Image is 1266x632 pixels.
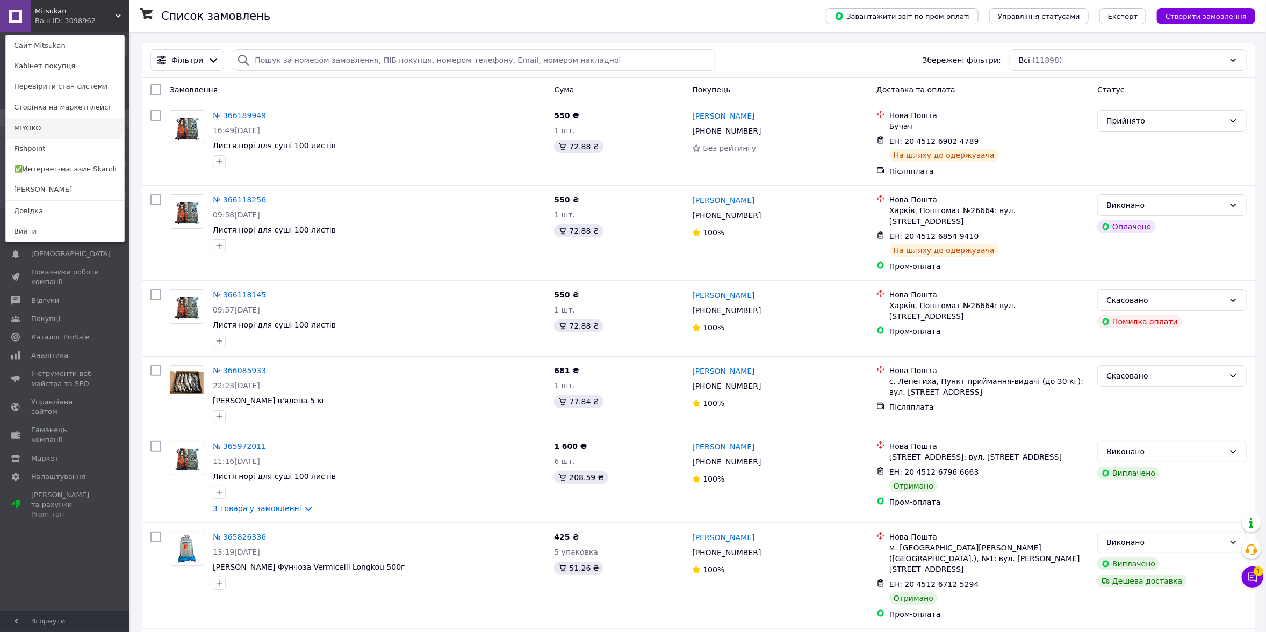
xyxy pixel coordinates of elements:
span: 100% [703,323,724,332]
span: 6 шт. [554,457,575,466]
button: Управління статусами [989,8,1089,24]
a: ✅Интернет-магазин Skandi [6,159,124,179]
a: Фото товару [170,194,204,229]
div: Виплачено [1097,467,1160,480]
div: [PHONE_NUMBER] [690,545,763,560]
span: Покупець [692,85,730,94]
a: Сайт Mitsukan [6,35,124,56]
div: Оплачено [1097,220,1155,233]
a: [PERSON_NAME] [692,195,754,206]
img: Фото товару [175,290,200,323]
div: Нова Пошта [889,194,1089,205]
span: Маркет [31,454,59,463]
a: [PERSON_NAME] [692,290,754,301]
img: Фото товару [175,195,200,228]
img: Фото товару [175,532,200,565]
a: Кабінет покупця [6,56,124,76]
span: 11:16[DATE] [213,457,260,466]
span: 100% [703,399,724,408]
a: MIYOKO [6,118,124,139]
a: № 365972011 [213,442,266,451]
a: Листя норі для суші 100 листів [213,141,336,150]
a: Листя норі для суші 100 листів [213,472,336,481]
div: Виплачено [1097,557,1160,570]
div: Нова Пошта [889,365,1089,376]
span: 1 600 ₴ [554,442,587,451]
a: № 365826336 [213,533,266,541]
span: 681 ₴ [554,366,579,375]
div: Пром-оплата [889,326,1089,337]
div: [PHONE_NUMBER] [690,124,763,139]
span: Налаштування [31,472,86,482]
a: [PERSON_NAME] [692,366,754,376]
div: Нова Пошта [889,289,1089,300]
div: Пром-оплата [889,261,1089,272]
div: [PHONE_NUMBER] [690,454,763,469]
div: Післяплата [889,166,1089,177]
span: Покупці [31,314,60,324]
a: Листя норі для суші 100 листів [213,226,336,234]
div: Ваш ID: 3098962 [35,16,80,26]
div: Пром-оплата [889,609,1089,620]
span: Завантажити звіт по пром-оплаті [835,11,970,21]
a: № 366085933 [213,366,266,375]
span: 09:58[DATE] [213,210,260,219]
div: Післяплата [889,402,1089,412]
div: Харків, Поштомат №26664: вул. [STREET_ADDRESS] [889,205,1089,227]
span: 1 [1254,566,1263,576]
span: ЕН: 20 4512 6902 4789 [889,137,979,146]
div: Бучач [889,121,1089,132]
a: Fishpoint [6,139,124,159]
span: Створити замовлення [1166,12,1247,20]
span: 1 шт. [554,306,575,314]
h1: Список замовлень [161,10,270,23]
a: [PERSON_NAME] в'ялена 5 кг [213,396,326,405]
a: Листя норі для суші 100 листів [213,321,336,329]
span: Каталог ProSale [31,332,89,342]
div: м. [GEOGRAPHIC_DATA][PERSON_NAME] ([GEOGRAPHIC_DATA].), №1: вул. [PERSON_NAME][STREET_ADDRESS] [889,542,1089,575]
a: [PERSON_NAME] Фунчоза Vermicelli Longkou 500г [213,563,405,571]
span: 1 шт. [554,210,575,219]
img: Фото товару [170,371,204,394]
span: ЕН: 20 4512 6712 5294 [889,580,979,589]
span: Без рейтингу [703,144,756,152]
span: [DEMOGRAPHIC_DATA] [31,249,111,259]
span: 550 ₴ [554,290,579,299]
div: [PHONE_NUMBER] [690,379,763,394]
span: Управління сайтом [31,397,99,417]
span: Показники роботи компанії [31,267,99,287]
div: Скасовано [1106,370,1225,382]
button: Експорт [1099,8,1147,24]
div: 208.59 ₴ [554,471,608,484]
div: Харків, Поштомат №26664: вул. [STREET_ADDRESS] [889,300,1089,322]
a: Фото товару [170,532,204,566]
span: Управління статусами [998,12,1080,20]
span: 100% [703,475,724,483]
div: 51.26 ₴ [554,562,603,575]
div: [PHONE_NUMBER] [690,303,763,318]
img: Фото товару [175,441,200,475]
div: Отримано [889,592,938,605]
input: Пошук за номером замовлення, ПІБ покупця, номером телефону, Email, номером накладної [233,49,715,71]
a: № 366118256 [213,195,266,204]
button: Створити замовлення [1157,8,1255,24]
span: 100% [703,228,724,237]
div: 77.84 ₴ [554,395,603,408]
div: 72.88 ₴ [554,224,603,237]
span: Cума [554,85,574,94]
div: [PHONE_NUMBER] [690,208,763,223]
a: Вийти [6,221,124,242]
a: № 366189949 [213,111,266,120]
span: Збережені фільтри: [923,55,1001,66]
span: Доставка та оплата [876,85,955,94]
a: [PERSON_NAME] [692,532,754,543]
div: Дешева доставка [1097,575,1186,587]
span: 5 упаковка [554,548,598,556]
div: с. Лепетиха, Пункт приймання-видачі (до 30 кг): вул. [STREET_ADDRESS] [889,376,1089,397]
a: [PERSON_NAME] [692,441,754,452]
